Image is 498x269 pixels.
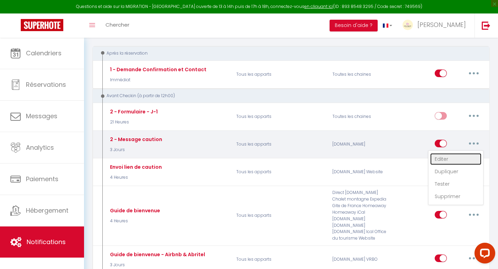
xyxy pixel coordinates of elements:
iframe: LiveChat chat widget [469,240,498,269]
span: Calendriers [26,49,62,57]
p: Tous les apparts [232,107,328,127]
div: Guide de bienvenue [108,207,160,214]
span: Analytics [26,143,54,152]
img: Super Booking [21,19,63,31]
div: Toutes les chaines [328,64,392,84]
span: Hébergement [26,206,68,215]
span: Réservations [26,80,66,89]
div: Guide de bienvenue - Airbnb & Abritel [108,251,205,258]
div: 1 - Demande Confirmation et Contact [108,66,206,73]
div: 2 - Message caution [108,136,162,143]
p: 3 Jours [108,262,205,268]
p: Tous les apparts [232,189,328,242]
div: Direct [DOMAIN_NAME] Chalet montagne Expedia Gite de France Homeaway Homeaway iCal [DOMAIN_NAME] ... [328,189,392,242]
p: 21 Heures [108,119,158,126]
a: Tester [430,178,481,190]
p: Tous les apparts [232,64,328,84]
p: 4 Heures [108,218,160,224]
p: 3 Jours [108,147,162,153]
a: ... [PERSON_NAME] [397,13,474,38]
button: Besoin d'aide ? [330,20,378,31]
a: Dupliquer [430,166,481,177]
div: Envoi lien de caution [108,163,162,171]
span: Notifications [27,238,66,246]
p: Tous les apparts [232,162,328,182]
span: Paiements [26,175,58,183]
span: Chercher [105,21,129,28]
a: Supprimer [430,191,481,202]
p: Immédiat [108,77,206,83]
a: Chercher [100,13,135,38]
p: 4 Heures [108,174,162,181]
div: [DOMAIN_NAME] [328,134,392,155]
img: logout [482,21,490,30]
div: Après la réservation [99,50,476,57]
p: Tous les apparts [232,134,328,155]
div: 2 - Formulaire - J-1 [108,108,158,115]
img: ... [403,20,413,30]
span: [PERSON_NAME] [417,20,466,29]
div: Toutes les chaines [328,107,392,127]
div: Avant Checkin (à partir de 12h00) [99,93,476,99]
a: en cliquant ici [304,3,333,9]
span: Messages [26,112,57,120]
a: Editer [430,153,481,165]
div: [DOMAIN_NAME] Website [328,162,392,182]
